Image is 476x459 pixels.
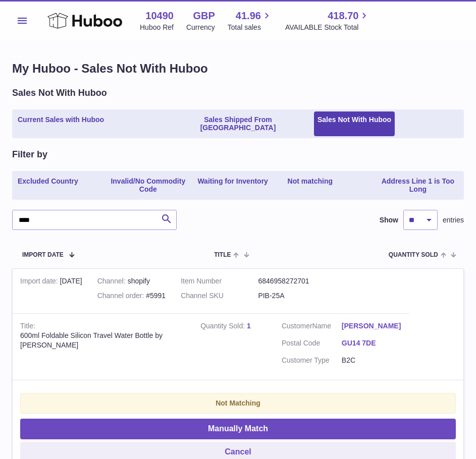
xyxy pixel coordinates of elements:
dd: PIB-25A [258,291,335,301]
div: #5991 [97,291,166,301]
dd: 6846958272701 [258,276,335,286]
span: AVAILABLE Stock Total [285,23,371,32]
div: Huboo Ref [140,23,174,32]
span: 418.70 [328,9,358,23]
a: Excluded Country [14,173,82,198]
strong: Channel order [97,292,146,302]
dt: Customer Type [282,356,342,365]
div: Currency [186,23,215,32]
h2: Filter by [12,148,47,160]
strong: GBP [193,9,215,23]
dt: Item Number [181,276,258,286]
a: Current Sales with Huboo [14,111,108,137]
span: Total sales [228,23,273,32]
span: Quantity Sold [389,252,438,258]
a: [PERSON_NAME] [342,321,402,331]
span: Import date [22,252,64,258]
a: GU14 7DE [342,338,402,348]
a: Sales Not With Huboo [314,111,395,137]
dt: Channel SKU [181,291,258,301]
div: 600ml Foldable Silicon Travel Water Bottle by [PERSON_NAME] [20,331,185,350]
a: 41.96 Total sales [228,9,273,32]
span: entries [443,215,464,225]
strong: Import date [20,277,60,288]
a: Sales Shipped From [GEOGRAPHIC_DATA] [164,111,312,137]
span: 41.96 [236,9,261,23]
a: Invalid/No Commodity Code [104,173,192,198]
td: [DATE] [13,269,90,313]
dt: Postal Code [282,338,342,351]
dt: Name [282,321,342,333]
strong: Title [20,322,35,332]
button: Manually Match [20,419,456,439]
span: Title [214,252,231,258]
dd: B2C [342,356,402,365]
strong: 10490 [145,9,174,23]
a: 418.70 AVAILABLE Stock Total [285,9,371,32]
a: 1 [247,322,251,330]
strong: Channel [97,277,128,288]
h2: Sales Not With Huboo [12,87,107,99]
h1: My Huboo - Sales Not With Huboo [12,61,464,77]
a: Address Line 1 is Too Long [374,173,462,198]
strong: Quantity Sold [200,322,247,332]
div: shopify [97,276,166,286]
a: Waiting for Inventory [194,173,271,198]
label: Show [380,215,398,225]
span: Customer [282,322,312,330]
strong: Not Matching [216,399,260,407]
a: Not matching [284,173,336,198]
